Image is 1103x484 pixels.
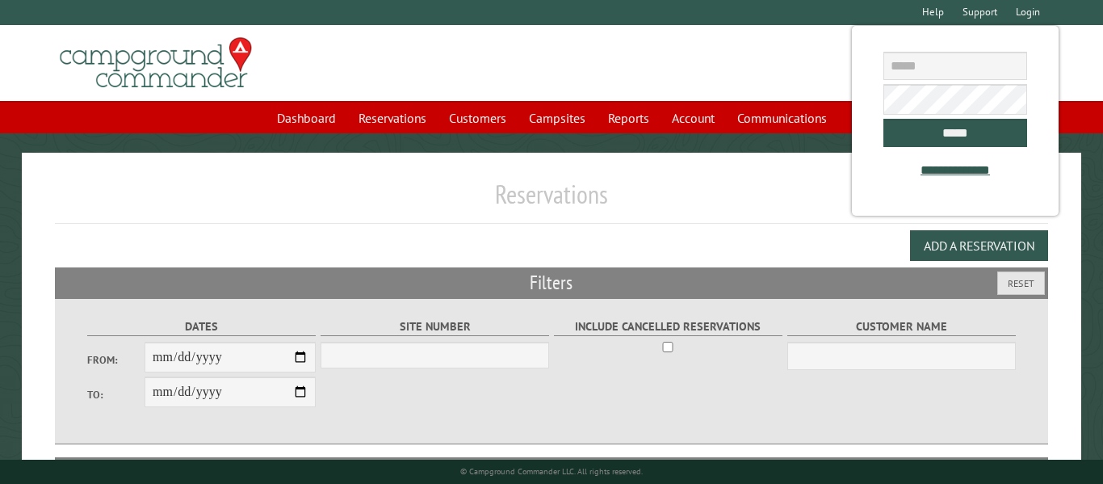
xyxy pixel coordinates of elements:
[728,103,837,133] a: Communications
[439,103,516,133] a: Customers
[87,352,145,368] label: From:
[519,103,595,133] a: Campsites
[267,103,346,133] a: Dashboard
[321,318,549,336] label: Site Number
[598,103,659,133] a: Reports
[662,103,724,133] a: Account
[460,466,643,477] small: © Campground Commander LLC. All rights reserved.
[349,103,436,133] a: Reservations
[87,387,145,402] label: To:
[997,271,1045,295] button: Reset
[55,32,257,95] img: Campground Commander
[55,267,1047,298] h2: Filters
[87,318,316,336] label: Dates
[910,230,1048,261] button: Add a Reservation
[55,179,1047,223] h1: Reservations
[554,318,782,336] label: Include Cancelled Reservations
[787,318,1016,336] label: Customer Name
